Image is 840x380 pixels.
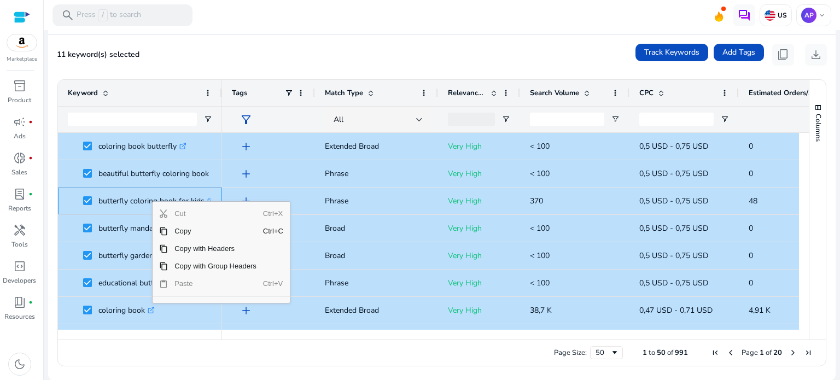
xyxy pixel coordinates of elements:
p: Broad [325,244,428,267]
span: Ctrl+X [263,205,287,223]
span: of [766,348,772,358]
img: us.svg [765,10,775,21]
input: Search Volume Filter Input [530,113,604,126]
button: Open Filter Menu [611,115,620,124]
span: 0 [749,168,753,179]
span: campaign [13,115,26,128]
p: Extended Broad [325,135,428,157]
span: 20 [773,348,782,358]
div: Page Size: [554,348,587,358]
p: Very High [448,190,510,212]
p: Extended Broad [325,299,428,321]
span: 0,47 USD - 0,71 USD [639,305,713,315]
span: 0 [749,250,753,261]
p: Product [8,95,31,105]
span: 4,91 K [749,305,771,315]
p: butterfly garden coloring book [98,244,212,267]
span: < 100 [530,168,550,179]
p: Very High [448,217,510,239]
input: Keyword Filter Input [68,113,197,126]
span: < 100 [530,250,550,261]
button: Open Filter Menu [203,115,212,124]
span: < 100 [530,223,550,233]
span: / [98,9,108,21]
span: Relevance Score [448,88,486,98]
p: Phrase [325,326,428,349]
span: 0,5 USD - 0,75 USD [639,141,708,151]
span: add [240,304,253,317]
p: Ads [14,131,26,141]
span: fiber_manual_record [28,192,33,196]
span: filter_alt [240,113,253,126]
span: inventory_2 [13,79,26,92]
span: Match Type [325,88,363,98]
button: Add Tags [714,44,764,61]
span: 0,5 USD - 0,75 USD [639,223,708,233]
span: 991 [675,348,688,358]
span: 11 keyword(s) selected [57,49,139,60]
span: add [240,167,253,180]
p: butterfly coloring book for toddlers [98,326,229,349]
span: 0,5 USD - 0,75 USD [639,250,708,261]
p: Broad [325,217,428,239]
span: dark_mode [13,358,26,371]
input: CPC Filter Input [639,113,714,126]
span: 0,5 USD - 0,75 USD [639,196,708,206]
span: book_4 [13,296,26,309]
button: Open Filter Menu [720,115,729,124]
span: Copy with Headers [168,240,263,258]
span: download [809,48,822,61]
span: 0,5 USD - 0,75 USD [639,278,708,288]
p: US [775,11,787,20]
span: All [334,114,343,125]
span: search [61,9,74,22]
p: coloring book [98,299,155,321]
span: Copy [168,223,263,240]
p: Press to search [77,9,141,21]
span: donut_small [13,151,26,165]
p: educational butterfly coloring book [98,272,227,294]
span: add [240,140,253,153]
span: < 100 [530,141,550,151]
p: Very High [448,244,510,267]
span: 50 [657,348,666,358]
div: Context Menu [152,201,290,303]
span: Track Keywords [644,46,699,58]
span: Ctrl+C [263,223,287,240]
p: coloring book butterfly [98,135,186,157]
span: of [667,348,673,358]
p: beautiful butterfly coloring book [98,162,219,185]
span: CPC [639,88,654,98]
button: Open Filter Menu [501,115,510,124]
span: 1 [643,348,647,358]
span: lab_profile [13,188,26,201]
p: AP [801,8,816,23]
p: Phrase [325,190,428,212]
p: Sales [11,167,27,177]
span: content_copy [777,48,790,61]
span: Paste [168,275,263,293]
button: content_copy [772,44,794,66]
span: Page [742,348,758,358]
span: fiber_manual_record [28,156,33,160]
span: code_blocks [13,260,26,273]
p: Very High [448,326,510,349]
p: Tools [11,239,28,249]
span: < 100 [530,278,550,288]
p: butterfly coloring book for kids [98,190,214,212]
span: keyboard_arrow_down [818,11,826,20]
span: Keyword [68,88,98,98]
span: Tags [232,88,247,98]
p: Very High [448,299,510,321]
p: Phrase [325,162,428,185]
span: fiber_manual_record [28,120,33,124]
p: Reports [8,203,31,213]
p: Very High [448,272,510,294]
span: Estimated Orders/Month [749,88,814,98]
span: 370 [530,196,543,206]
button: download [805,44,827,66]
button: Track Keywords [635,44,708,61]
span: fiber_manual_record [28,300,33,305]
div: Next Page [789,348,797,357]
span: Columns [813,114,823,142]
